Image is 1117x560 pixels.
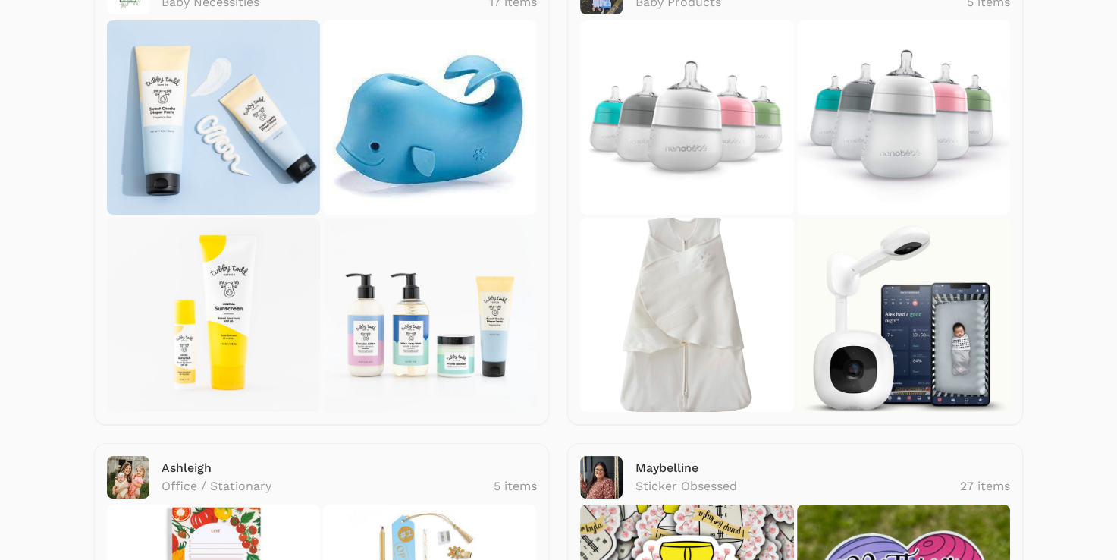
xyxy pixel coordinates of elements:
img: <span class="translation_missing" title="translation missing: en.advocates.discover.show.profile_... [107,456,149,499]
img: diaper-paste-texture-shoot_18d0400a-3678-48e3-bd8e-4e50e5c46765_grande.jpg [107,20,320,215]
p: Sticker Obsessed [635,477,736,496]
a: Office / Stationary 5 items [162,477,536,496]
img: sleepsack-swaddle-organic-cotton-cream_3.jpg [580,218,793,412]
img: skip-hop-bath-spout-covers-29500344402097_1200x1200.jpg [323,20,536,215]
p: 27 items [960,477,1010,496]
img: nanit-pro-camera-wall-mount-33722406437041_1160x.webp [797,218,1010,412]
img: Flexy_5oz_Hero_Image_1_300x.jpg [580,20,793,215]
img: Flexy_9oz_Hero_Image_1_300x.jpg [797,20,1010,215]
img: <span class="translation_missing" title="translation missing: en.advocates.discover.show.profile_... [580,456,623,499]
a: Ashleigh [162,461,212,475]
a: Sticker Obsessed 27 items [635,477,1009,496]
img: Sunscreen_Sunstick_product_image.jpg [107,218,320,412]
img: LavRo-Baby-Bundle-8.5.jpg [323,218,536,412]
a: Maybelline [635,461,698,475]
p: 5 items [493,477,536,496]
p: Office / Stationary [162,477,271,496]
